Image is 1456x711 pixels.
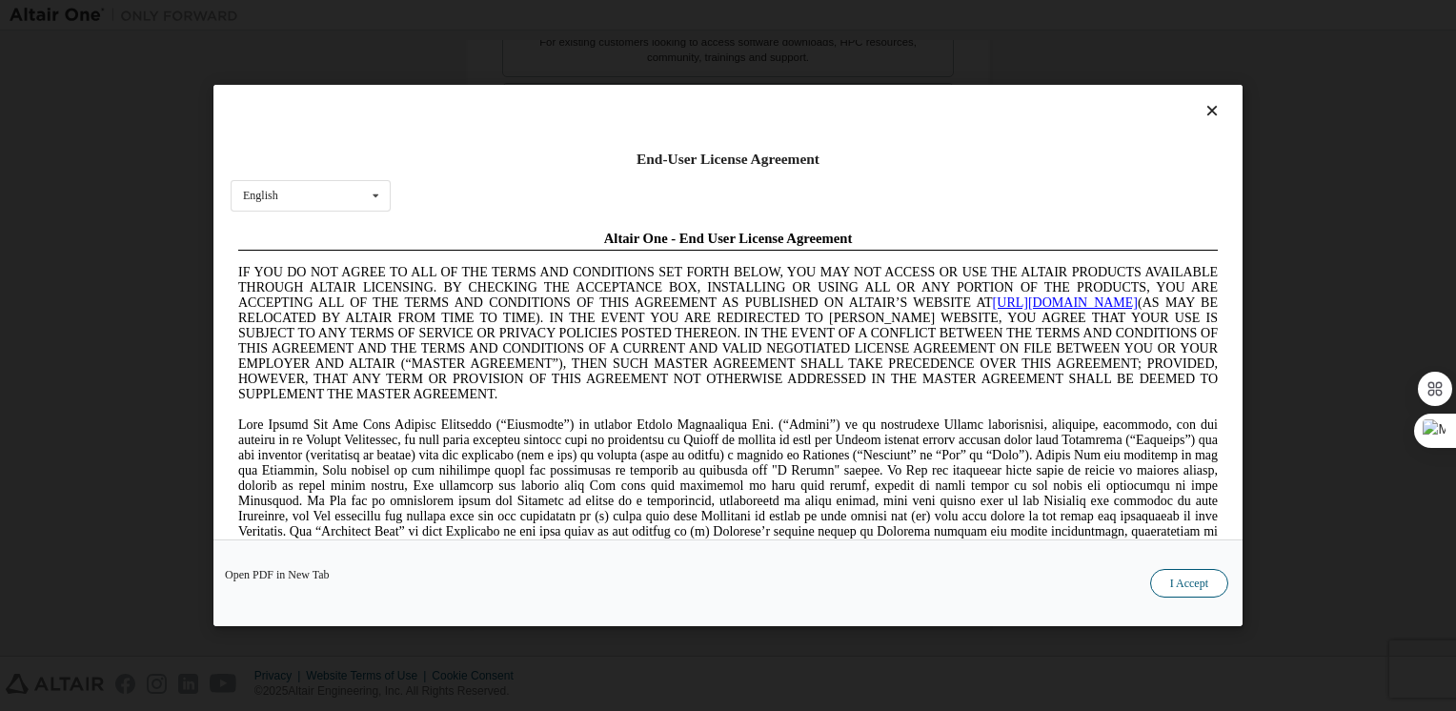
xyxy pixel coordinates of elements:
[374,8,622,23] span: Altair One - End User License Agreement
[8,42,987,178] span: IF YOU DO NOT AGREE TO ALL OF THE TERMS AND CONDITIONS SET FORTH BELOW, YOU MAY NOT ACCESS OR USE...
[225,569,330,580] a: Open PDF in New Tab
[231,150,1225,169] div: End-User License Agreement
[1150,569,1228,598] button: I Accept
[8,194,987,331] span: Lore Ipsumd Sit Ame Cons Adipisc Elitseddo (“Eiusmodte”) in utlabor Etdolo Magnaaliqua Eni. (“Adm...
[243,190,278,201] div: English
[762,72,907,87] a: [URL][DOMAIN_NAME]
